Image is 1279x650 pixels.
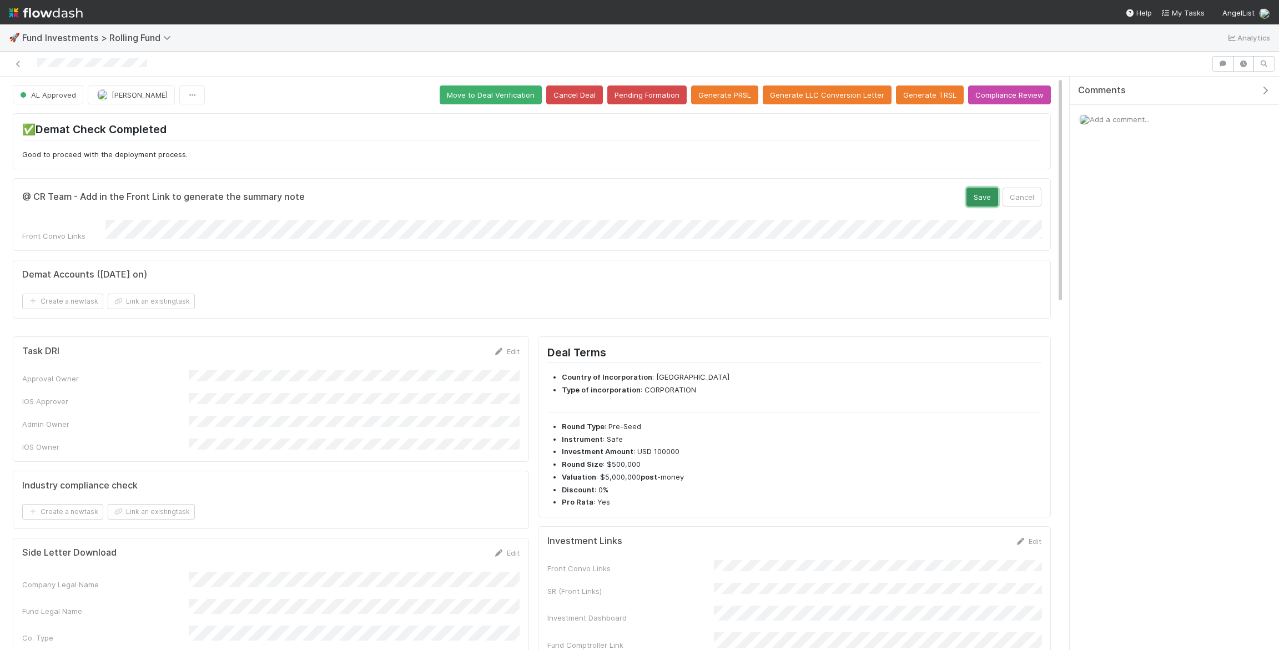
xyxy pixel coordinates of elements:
[97,89,108,100] img: avatar_9bf5d80c-4205-46c9-bf6e-5147b3b3a927.png
[22,579,189,590] div: Company Legal Name
[562,472,596,481] strong: Valuation
[547,612,714,623] div: Investment Dashboard
[440,85,542,104] button: Move to Deal Verification
[13,85,83,104] button: AL Approved
[562,446,1041,457] li: : USD 100000
[1078,85,1126,96] span: Comments
[562,372,1041,383] li: : [GEOGRAPHIC_DATA]
[22,192,305,203] h5: @ CR Team - Add in the Front Link to generate the summary note
[1161,7,1205,18] a: My Tasks
[1079,114,1090,125] img: avatar_f32b584b-9fa7-42e4-bca2-ac5b6bf32423.png
[546,85,603,104] button: Cancel Deal
[1161,8,1205,17] span: My Tasks
[112,90,168,99] span: [PERSON_NAME]
[22,547,117,558] h5: Side Letter Download
[968,85,1051,104] button: Compliance Review
[22,606,189,617] div: Fund Legal Name
[22,149,1041,160] p: Good to proceed with the deployment process.
[22,419,189,430] div: Admin Owner
[966,188,998,206] button: Save
[562,497,593,506] strong: Pro Rata
[1226,31,1270,44] a: Analytics
[562,485,595,494] strong: Discount
[562,421,1041,432] li: : Pre-Seed
[562,497,1041,508] li: : Yes
[1259,8,1270,19] img: avatar_f32b584b-9fa7-42e4-bca2-ac5b6bf32423.png
[1125,7,1152,18] div: Help
[607,85,687,104] button: Pending Formation
[562,434,1041,445] li: : Safe
[9,33,20,42] span: 🚀
[22,346,59,357] h5: Task DRI
[562,372,652,381] strong: Country of Incorporation
[494,347,520,356] a: Edit
[547,346,1041,363] h2: Deal Terms
[896,85,964,104] button: Generate TRSL
[494,548,520,557] a: Edit
[18,90,76,99] span: AL Approved
[547,586,714,597] div: SR (Front Links)
[88,85,175,104] button: [PERSON_NAME]
[22,230,105,241] div: Front Convo Links
[22,373,189,384] div: Approval Owner
[22,441,189,452] div: IOS Owner
[1090,115,1150,124] span: Add a comment...
[562,472,1041,483] li: : $5,000,000 -money
[562,385,641,394] strong: Type of incorporation
[641,472,657,481] strong: post
[562,435,603,444] strong: Instrument
[562,459,1041,470] li: : $500,000
[22,396,189,407] div: IOS Approver
[1015,537,1041,546] a: Edit
[562,385,1041,396] li: : CORPORATION
[22,504,103,520] button: Create a newtask
[562,460,603,468] strong: Round Size
[562,422,605,431] strong: Round Type
[562,485,1041,496] li: : 0%
[1222,8,1255,17] span: AngelList
[108,504,195,520] button: Link an existingtask
[22,632,189,643] div: Co. Type
[691,85,758,104] button: Generate PRSL
[1003,188,1041,206] button: Cancel
[22,480,138,491] h5: Industry compliance check
[562,447,633,456] strong: Investment Amount
[22,294,103,309] button: Create a newtask
[22,269,147,280] h5: Demat Accounts ([DATE] on)
[547,563,714,574] div: Front Convo Links
[108,294,195,309] button: Link an existingtask
[547,536,622,547] h5: Investment Links
[9,3,83,22] img: logo-inverted-e16ddd16eac7371096b0.svg
[763,85,892,104] button: Generate LLC Conversion Letter
[22,123,1041,140] h2: ✅Demat Check Completed
[22,32,177,43] span: Fund Investments > Rolling Fund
